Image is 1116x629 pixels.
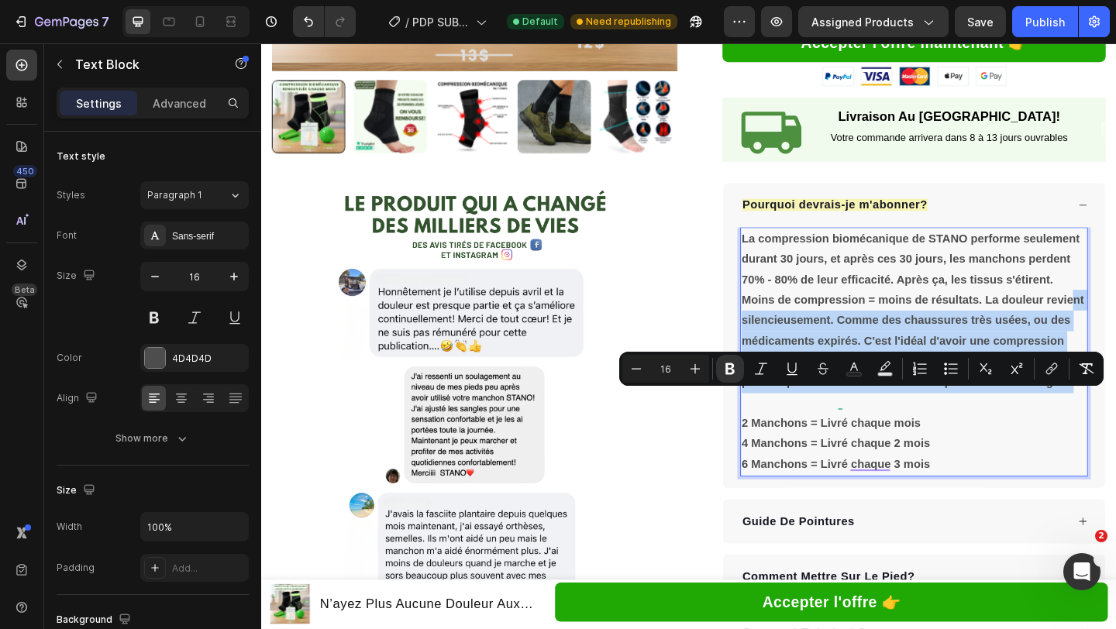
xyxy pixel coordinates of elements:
[77,146,387,610] img: gempages_569909202932204696-882191b4-776c-4364-84f5-f146258c7ce5.png
[75,55,207,74] p: Text Block
[522,428,728,442] strong: 4 Manchons = Livré chaque 2 mois
[62,598,310,622] h1: N’ayez Plus Aucune Douleur Aux Pieds Et Retrouver Votre Mobilité Pendant 30 Jours
[619,96,877,108] span: Votre commande arrivera dans 8 à 13 jours ouvrables
[102,12,109,31] p: 7
[172,562,245,576] div: Add...
[6,6,116,37] button: 7
[545,596,695,620] div: Accepter l'offre 👉
[967,15,994,29] span: Save
[12,284,37,296] div: Beta
[172,352,245,366] div: 4D4D4D
[57,480,98,501] div: Size
[153,95,206,112] p: Advanced
[57,266,98,287] div: Size
[522,451,728,464] strong: 6 Manchons = Livré chaque 3 mois
[172,229,245,243] div: Sans-serif
[586,15,671,29] span: Need republishing
[57,520,82,534] div: Width
[1063,553,1100,590] iframe: Intercom live chat
[57,388,101,409] div: Align
[57,188,85,202] div: Styles
[13,165,37,177] div: 450
[523,571,711,589] p: Comment Mettre Sur Le Pied?
[522,15,558,29] span: Default
[798,6,949,37] button: Assigned Products
[1095,530,1107,542] span: 2
[261,43,1116,629] iframe: Design area
[627,71,869,87] strong: Livraison Au [GEOGRAPHIC_DATA]!
[57,424,249,452] button: Show more
[521,200,899,471] div: Rich Text Editor. Editing area: main
[115,431,190,446] div: Show more
[1025,14,1065,30] div: Publish
[57,150,105,163] div: Text style
[412,14,470,30] span: PDP SUBSCRIPTION
[609,25,811,46] img: Alt Image
[293,6,356,37] div: Undo/Redo
[141,513,248,541] input: Auto
[619,352,1104,386] div: Editor contextual toolbar
[57,561,95,575] div: Padding
[405,14,409,30] span: /
[523,169,725,182] span: Pourquoi devrais-je m'abonner?
[76,95,122,112] p: Settings
[1012,6,1078,37] button: Publish
[147,188,202,202] span: Paragraph 1
[57,351,82,365] div: Color
[955,6,1006,37] button: Save
[811,14,914,30] span: Assigned Products
[522,406,717,419] strong: 2 Manchons = Livré chaque mois
[57,229,77,242] div: Font
[523,510,645,529] p: Guide De Pointures
[140,181,249,209] button: Paragraph 1
[522,205,895,375] strong: La compression biomécanique de STANO performe seulement durant 30 jours, et après ces 30 jours, l...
